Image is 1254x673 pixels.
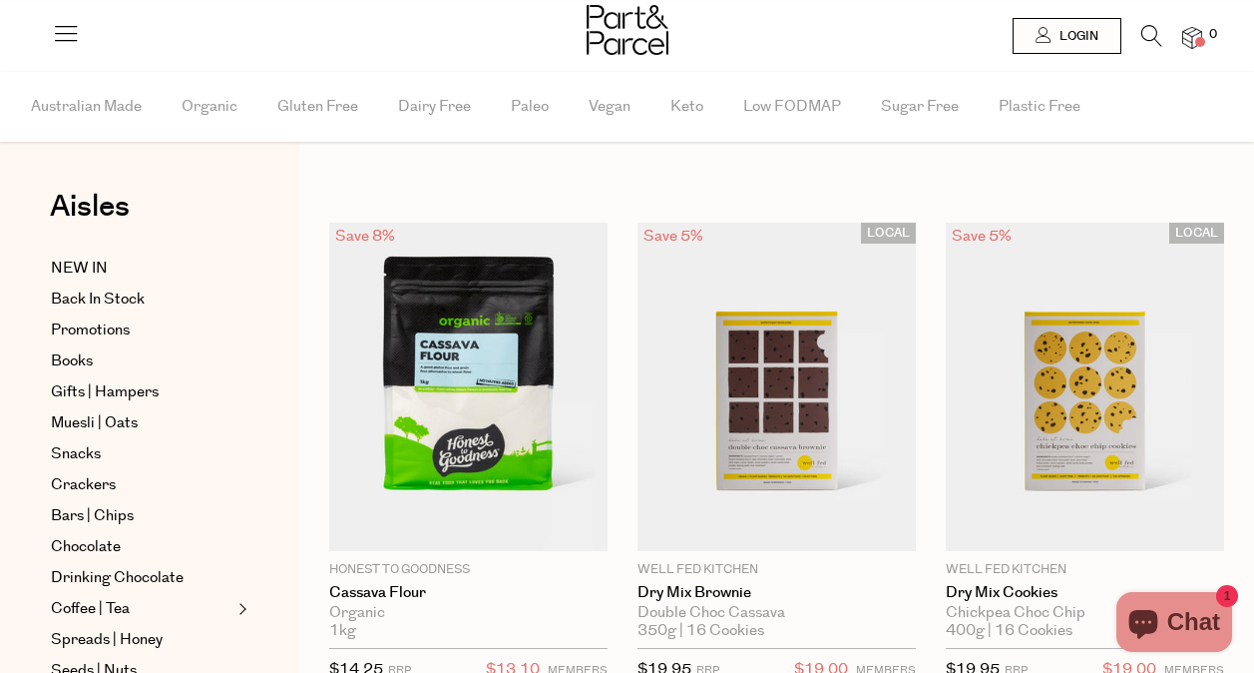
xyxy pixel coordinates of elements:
a: Coffee | Tea [51,597,232,621]
span: Spreads | Honey [51,628,163,652]
span: Crackers [51,473,116,497]
a: 0 [1182,27,1202,48]
a: Dry Mix Brownie [637,584,916,602]
span: Sugar Free [881,72,959,142]
a: NEW IN [51,257,232,281]
a: Dry Mix Cookies [946,584,1224,602]
span: Bars | Chips [51,504,134,528]
a: Cassava Flour [329,584,608,602]
span: Coffee | Tea [51,597,130,621]
a: Crackers [51,473,232,497]
div: Chickpea Choc Chip [946,604,1224,622]
img: Dry Mix Brownie [637,223,916,551]
span: NEW IN [51,257,108,281]
p: Honest to Goodness [329,561,608,579]
a: Spreads | Honey [51,628,232,652]
span: Australian Made [31,72,142,142]
img: Cassava Flour [329,223,608,551]
span: Login [1054,28,1098,45]
inbox-online-store-chat: Shopify online store chat [1110,592,1238,657]
img: Dry Mix Cookies [946,223,1224,551]
div: Double Choc Cassava [637,604,916,622]
span: 350g | 16 Cookies [637,622,764,640]
a: Drinking Chocolate [51,566,232,590]
span: Muesli | Oats [51,411,138,435]
a: Login [1013,18,1121,54]
span: Drinking Chocolate [51,566,184,590]
a: Aisles [50,192,130,242]
a: Back In Stock [51,288,232,312]
span: LOCAL [861,223,916,244]
span: Vegan [589,72,630,142]
span: LOCAL [1169,223,1224,244]
div: Save 8% [329,223,401,250]
a: Chocolate [51,535,232,559]
a: Promotions [51,319,232,342]
span: Paleo [511,72,549,142]
span: 1kg [329,622,356,640]
span: 0 [1204,26,1222,44]
a: Bars | Chips [51,504,232,528]
span: Snacks [51,442,101,466]
a: Gifts | Hampers [51,380,232,404]
span: Plastic Free [999,72,1080,142]
span: Aisles [50,185,130,229]
span: Gifts | Hampers [51,380,159,404]
span: Back In Stock [51,288,145,312]
div: Save 5% [946,223,1018,250]
div: Organic [329,604,608,622]
p: Well Fed Kitchen [637,561,916,579]
span: Gluten Free [277,72,358,142]
a: Books [51,349,232,373]
a: Snacks [51,442,232,466]
span: Keto [670,72,703,142]
span: Chocolate [51,535,121,559]
span: Promotions [51,319,130,342]
p: Well Fed Kitchen [946,561,1224,579]
span: Organic [182,72,237,142]
span: Dairy Free [398,72,471,142]
div: Save 5% [637,223,709,250]
a: Muesli | Oats [51,411,232,435]
span: Books [51,349,93,373]
button: Expand/Collapse Coffee | Tea [233,597,247,621]
span: Low FODMAP [743,72,841,142]
span: 400g | 16 Cookies [946,622,1072,640]
img: Part&Parcel [587,5,668,55]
